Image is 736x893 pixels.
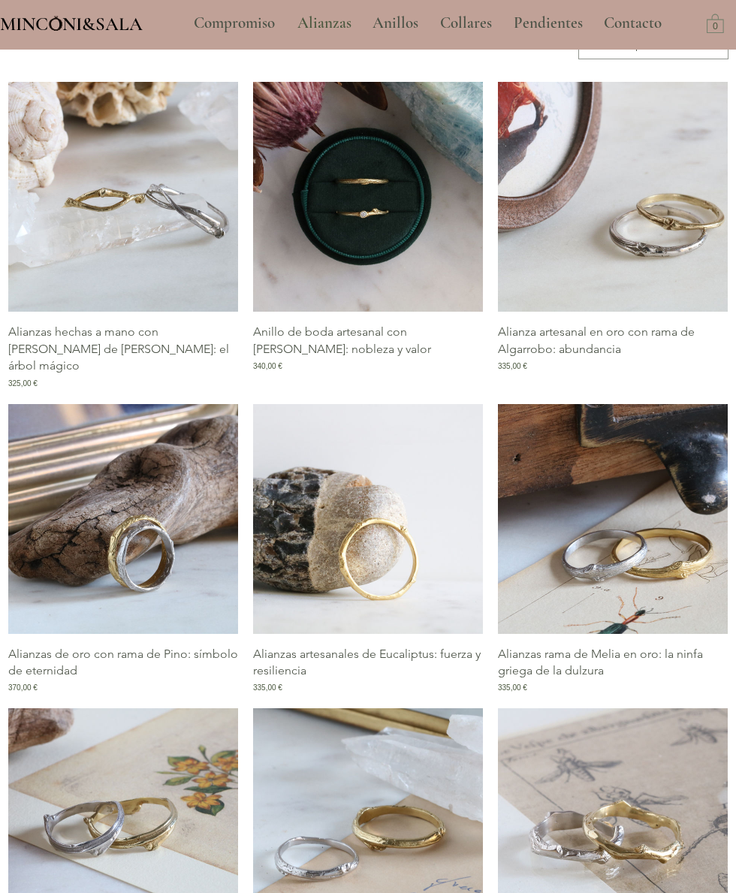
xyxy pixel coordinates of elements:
[506,5,590,42] p: Pendientes
[153,5,703,42] nav: Sitio
[8,324,238,374] p: Alianzas hechas a mano con [PERSON_NAME] de [PERSON_NAME]: el árbol mágico
[253,324,483,388] a: Anillo de boda artesanal con [PERSON_NAME]: nobleza y valor340,00 €
[498,682,527,693] span: 335,00 €
[253,646,483,680] p: Alianzas artesanales de Eucaliptus: fuerza y resiliencia
[498,324,728,358] p: Alianza artesanal en oro con rama de Algarrobo: abundancia
[596,5,669,42] p: Contacto
[253,404,483,694] div: Galería de Alianzas artesanales de Eucaliptus: fuerza y resiliencia
[433,5,499,42] p: Collares
[182,5,286,42] a: Compromiso
[593,5,674,42] a: Contacto
[253,404,483,634] img: Alianzas artesanales Minconi Sala
[8,324,238,388] a: Alianzas hechas a mano con [PERSON_NAME] de [PERSON_NAME]: el árbol mágico325,00 €
[8,82,238,312] a: Alianzas hechas a mano Barcelona
[498,361,527,372] span: 335,00 €
[429,5,502,42] a: Collares
[498,82,728,388] div: Galería de Alianza artesanal en oro con rama de Algarrobo: abundancia
[713,22,718,32] text: 0
[498,82,728,312] a: Anillo de boda artesanal Minconi Sala
[8,404,238,634] a: Alianzas artesanales de oro Minconi Sala
[186,5,282,42] p: Compromiso
[361,5,429,42] a: Anillos
[498,404,728,694] div: Galería de Alianzas rama de Melia en oro: la ninfa griega de la dulzura
[286,5,361,42] a: Alianzas
[290,5,359,42] p: Alianzas
[498,646,728,694] a: Alianzas rama de Melia en oro: la ninfa griega de la dulzura335,00 €
[498,324,728,388] a: Alianza artesanal en oro con rama de Algarrobo: abundancia335,00 €
[707,13,724,33] a: Carrito con 0 ítems
[8,404,238,694] div: Galería de Alianzas de oro con rama de Pino: símbolo de eternidad
[253,361,282,372] span: 340,00 €
[8,378,38,389] span: 325,00 €
[8,682,38,693] span: 370,00 €
[8,82,238,388] div: Galería de Alianzas hechas a mano con rama de Celtis: el árbol mágico
[502,5,593,42] a: Pendientes
[8,646,238,680] p: Alianzas de oro con rama de Pino: símbolo de eternidad
[253,682,282,693] span: 335,00 €
[498,404,728,634] a: Alianzas inspiradas en la naturaleza Barcelona
[498,646,728,680] p: Alianzas rama de Melia en oro: la ninfa griega de la dulzura
[253,324,483,358] p: Anillo de boda artesanal con [PERSON_NAME]: nobleza y valor
[50,16,62,31] img: Minconi Sala
[253,82,483,312] a: Alianza de boda artesanal Barcelona
[253,82,483,388] div: Galería de Anillo de boda artesanal con rama de Pruno: nobleza y valor
[365,5,426,42] p: Anillos
[253,646,483,694] a: Alianzas artesanales de Eucaliptus: fuerza y resiliencia335,00 €
[8,646,238,694] a: Alianzas de oro con rama de Pino: símbolo de eternidad370,00 €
